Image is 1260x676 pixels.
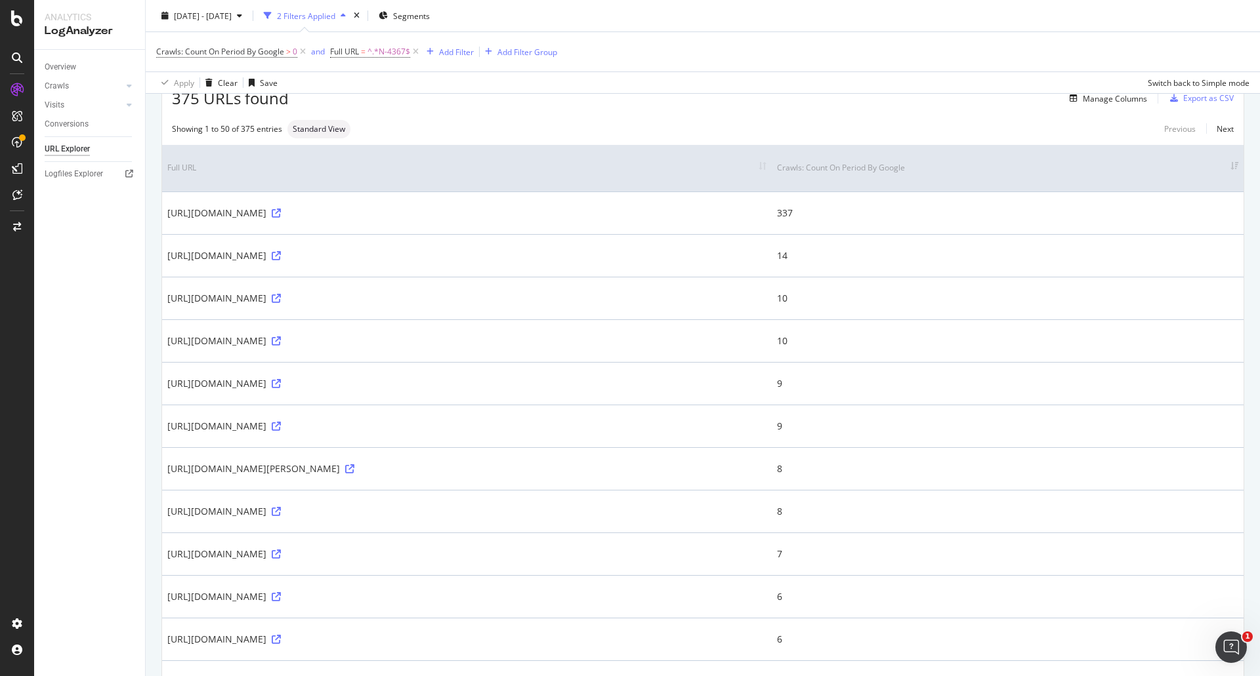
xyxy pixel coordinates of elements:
[167,462,766,475] div: [URL][DOMAIN_NAME][PERSON_NAME]
[772,277,1244,319] td: 10
[330,46,359,57] span: Full URL
[497,46,557,57] div: Add Filter Group
[200,72,238,93] button: Clear
[45,98,64,112] div: Visits
[480,44,557,60] button: Add Filter Group
[772,447,1244,490] td: 8
[367,43,410,61] span: ^.*N-4367$
[1083,93,1147,104] div: Manage Columns
[772,405,1244,447] td: 9
[45,117,136,131] a: Conversions
[772,618,1244,660] td: 6
[772,532,1244,575] td: 7
[439,46,474,57] div: Add Filter
[772,319,1244,362] td: 10
[167,207,766,220] div: [URL][DOMAIN_NAME]
[293,125,345,133] span: Standard View
[1148,77,1249,88] div: Switch back to Simple mode
[259,5,351,26] button: 2 Filters Applied
[373,5,435,26] button: Segments
[167,547,766,561] div: [URL][DOMAIN_NAME]
[167,377,766,390] div: [URL][DOMAIN_NAME]
[293,43,297,61] span: 0
[174,10,232,21] span: [DATE] - [DATE]
[167,420,766,433] div: [URL][DOMAIN_NAME]
[772,234,1244,277] td: 14
[287,120,350,138] div: neutral label
[421,44,474,60] button: Add Filter
[174,77,194,88] div: Apply
[45,79,123,93] a: Crawls
[277,10,335,21] div: 2 Filters Applied
[1183,92,1234,104] div: Export as CSV
[772,490,1244,532] td: 8
[1215,631,1247,663] iframe: Intercom live chat
[45,24,135,39] div: LogAnalyzer
[772,145,1244,191] th: Crawls: Count On Period By Google: activate to sort column ascending
[351,9,362,22] div: times
[1064,90,1147,106] button: Manage Columns
[45,142,90,156] div: URL Explorer
[1206,119,1234,138] a: Next
[45,142,136,156] a: URL Explorer
[361,46,366,57] span: =
[167,505,766,518] div: [URL][DOMAIN_NAME]
[45,98,123,112] a: Visits
[167,633,766,646] div: [URL][DOMAIN_NAME]
[772,575,1244,618] td: 6
[167,334,766,348] div: [URL][DOMAIN_NAME]
[167,292,766,305] div: [URL][DOMAIN_NAME]
[45,167,136,181] a: Logfiles Explorer
[45,79,69,93] div: Crawls
[772,191,1244,234] td: 337
[393,10,430,21] span: Segments
[1242,631,1253,642] span: 1
[45,117,89,131] div: Conversions
[167,590,766,603] div: [URL][DOMAIN_NAME]
[311,45,325,58] button: and
[156,72,194,93] button: Apply
[218,77,238,88] div: Clear
[45,60,76,74] div: Overview
[45,167,103,181] div: Logfiles Explorer
[260,77,278,88] div: Save
[1165,88,1234,109] button: Export as CSV
[286,46,291,57] span: >
[162,145,772,191] th: Full URL: activate to sort column ascending
[243,72,278,93] button: Save
[172,123,282,134] div: Showing 1 to 50 of 375 entries
[156,46,284,57] span: Crawls: Count On Period By Google
[45,60,136,74] a: Overview
[172,87,289,109] span: 375 URLs found
[1143,72,1249,93] button: Switch back to Simple mode
[311,46,325,57] div: and
[45,10,135,24] div: Analytics
[167,249,766,262] div: [URL][DOMAIN_NAME]
[156,5,247,26] button: [DATE] - [DATE]
[772,362,1244,405] td: 9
